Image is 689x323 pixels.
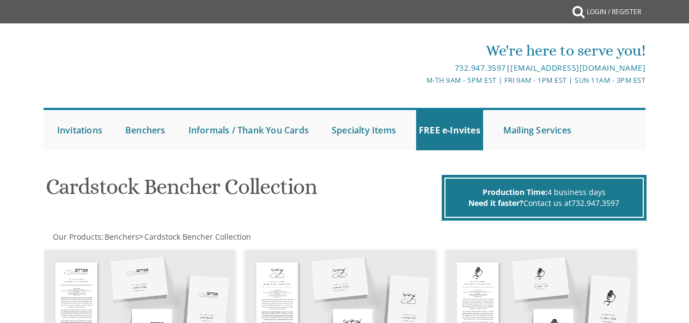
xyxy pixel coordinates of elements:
a: FREE e-Invites [416,110,483,150]
div: : [44,231,345,242]
span: Production Time: [483,187,547,197]
span: > [139,231,251,242]
a: Invitations [54,110,105,150]
a: Specialty Items [329,110,399,150]
div: M-Th 9am - 5pm EST | Fri 9am - 1pm EST | Sun 11am - 3pm EST [245,75,645,86]
a: 732.947.3597 [571,198,619,208]
div: | [245,62,645,75]
div: 4 business days Contact us at [444,178,644,218]
a: Our Products [52,231,101,242]
h1: Cardstock Bencher Collection [46,175,439,207]
a: Benchers [123,110,168,150]
a: 732.947.3597 [455,63,506,73]
span: Need it faster? [468,198,523,208]
a: Mailing Services [501,110,574,150]
a: Cardstock Bencher Collection [143,231,251,242]
a: [EMAIL_ADDRESS][DOMAIN_NAME] [510,63,645,73]
span: Benchers [105,231,139,242]
div: We're here to serve you! [245,40,645,62]
a: Informals / Thank You Cards [186,110,312,150]
span: Cardstock Bencher Collection [144,231,251,242]
a: Benchers [103,231,139,242]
